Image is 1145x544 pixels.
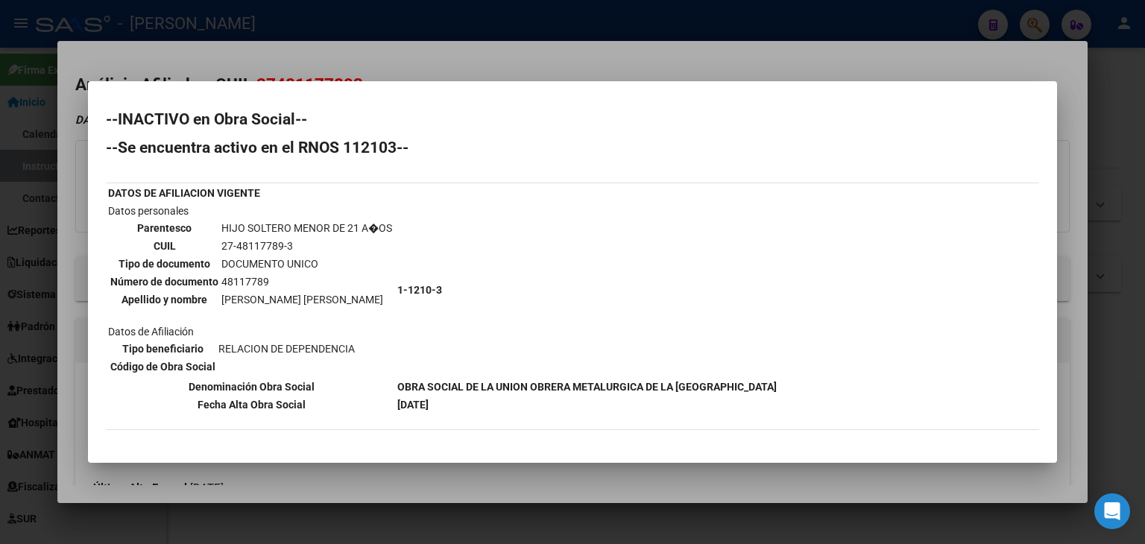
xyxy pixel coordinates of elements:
th: Denominación Obra Social [107,379,395,395]
th: Fecha Alta Obra Social [107,396,395,413]
td: RELACION DE DEPENDENCIA [218,341,356,357]
th: Código de Obra Social [110,358,216,375]
b: 1-1210-3 [397,284,442,296]
th: Tipo beneficiario [110,341,216,357]
b: OBRA SOCIAL DE LA UNION OBRERA METALURGICA DE LA [GEOGRAPHIC_DATA] [397,381,777,393]
td: DOCUMENTO UNICO [221,256,393,272]
h2: --INACTIVO en Obra Social-- [106,112,1039,127]
td: [PERSON_NAME] [PERSON_NAME] [221,291,393,308]
b: [DATE] [397,399,429,411]
td: HIJO SOLTERO MENOR DE 21 A�OS [221,220,393,236]
td: 48117789 [221,273,393,290]
th: Parentesco [110,220,219,236]
th: CUIL [110,238,219,254]
td: 27-48117789-3 [221,238,393,254]
td: Datos personales Datos de Afiliación [107,203,395,377]
b: DATOS DE AFILIACION VIGENTE [108,187,260,199]
th: Tipo de documento [110,256,219,272]
div: Open Intercom Messenger [1094,493,1130,529]
th: Número de documento [110,273,219,290]
th: Apellido y nombre [110,291,219,308]
h2: --Se encuentra activo en el RNOS 112103-- [106,140,1039,155]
